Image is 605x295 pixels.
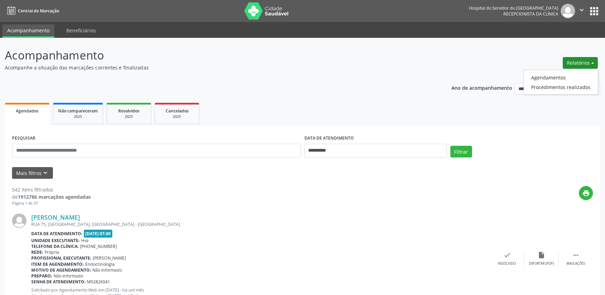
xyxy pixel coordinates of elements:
[12,193,91,200] div: de
[529,261,554,266] div: Exportar (PDF)
[5,64,422,71] p: Acompanhe a situação das marcações correntes e finalizadas
[31,238,80,243] b: Unidade executante:
[567,261,585,266] div: Mais ações
[5,5,59,17] a: Central de Marcação
[31,249,43,255] b: Rede:
[2,24,54,38] a: Acompanhamento
[12,200,91,206] div: Página 1 de 37
[572,251,580,259] i: 
[31,243,79,249] b: Telefone da clínica:
[12,186,91,193] div: 542 itens filtrados
[578,6,585,14] i: 
[498,261,516,266] div: Resolvido
[31,273,52,279] b: Preparo:
[80,243,117,249] span: [PHONE_NUMBER]
[31,221,490,227] div: RUA 75, [GEOGRAPHIC_DATA], [GEOGRAPHIC_DATA] - [GEOGRAPHIC_DATA]
[503,11,558,17] span: Recepcionista da clínica
[31,261,84,267] b: Item de agendamento:
[469,5,558,11] div: Hospital do Servidor do [GEOGRAPHIC_DATA]
[538,251,545,259] i: insert_drive_file
[31,231,82,237] b: Data de atendimento:
[54,273,83,279] span: Não informado
[93,255,126,261] span: [PERSON_NAME]
[18,8,59,14] span: Central de Marcação
[451,83,512,92] p: Ano de acompanhamento
[85,261,115,267] span: Endocrinologia
[118,108,139,114] span: Resolvidos
[16,108,38,114] span: Agendados
[45,249,59,255] span: Própria
[563,57,598,69] button: Relatórios
[304,133,354,144] label: DATA DE ATENDIMENTO
[12,214,26,228] img: img
[503,251,511,259] i: check
[92,267,122,273] span: Não informado
[160,114,194,119] div: 2025
[12,133,35,144] label: PESQUISAR
[18,194,91,200] strong: 1912786 marcações agendadas
[31,267,91,273] b: Motivo de agendamento:
[588,5,600,17] button: apps
[112,114,146,119] div: 2025
[61,24,101,36] a: Beneficiários
[81,238,89,243] span: Hse
[166,108,189,114] span: Cancelados
[575,4,588,18] button: 
[579,186,593,200] button: print
[84,230,113,238] span: [DATE] 07:00
[31,279,86,285] b: Senha de atendimento:
[12,167,53,179] button: Mais filtroskeyboard_arrow_down
[42,169,49,177] i: keyboard_arrow_down
[31,214,80,221] a: [PERSON_NAME]
[58,114,98,119] div: 2025
[31,255,91,261] b: Profissional executante:
[561,4,575,18] img: img
[582,189,590,197] i: print
[524,82,598,92] a: Procedimentos realizados
[87,279,110,285] span: M02826041
[524,70,598,95] ul: Relatórios
[58,108,98,114] span: Não compareceram
[524,73,598,82] a: Agendamentos
[450,146,472,157] button: Filtrar
[5,47,422,64] p: Acompanhamento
